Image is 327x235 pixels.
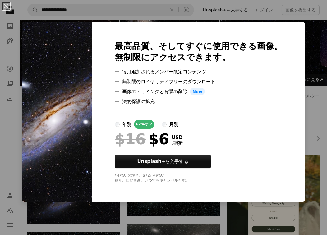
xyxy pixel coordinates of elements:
[115,122,120,127] input: 年別62%オフ
[115,173,283,183] div: *年払いの場合、 $72 が前払い 税別。自動更新。いつでもキャンセル可能。
[162,122,167,127] input: 月別
[122,121,131,128] div: 年別
[134,120,154,129] div: 62% オフ
[190,88,205,95] span: New
[115,131,146,147] span: $16
[115,41,283,63] h2: 最高品質、そしてすぐに使用できる画像。 無制限にアクセスできます。
[22,22,92,202] img: premium_photo-1669839137069-4166d6ea11f4
[115,68,283,75] li: 毎月追加されるメンバー限定コンテンツ
[169,121,178,128] div: 月別
[115,131,169,147] div: $6
[115,98,283,105] li: 法的保護の拡充
[115,155,211,168] button: Unsplash+を入手する
[115,78,283,85] li: 無制限のロイヤリティフリーのダウンロード
[172,135,183,140] span: USD
[137,159,165,164] strong: Unsplash+
[115,88,283,95] li: 画像のトリミングと背景の削除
